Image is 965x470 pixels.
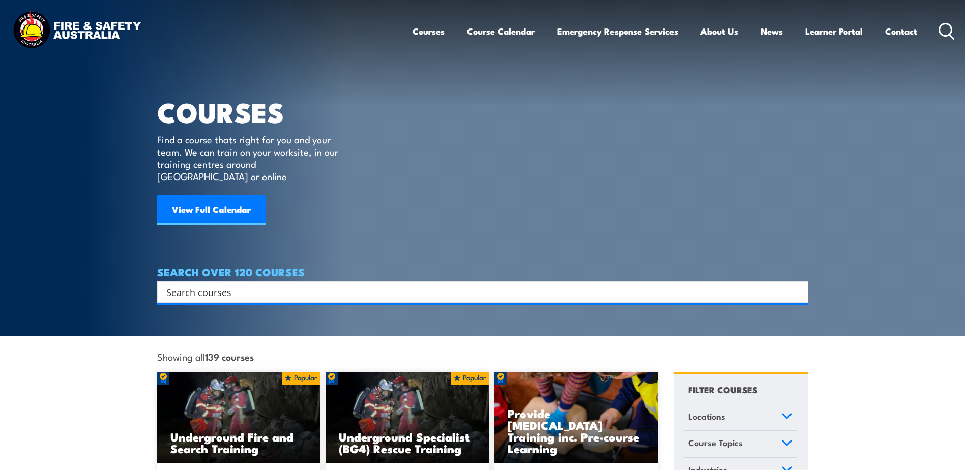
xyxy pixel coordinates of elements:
form: Search form [168,285,788,299]
a: Locations [684,404,797,431]
a: Course Calendar [467,18,535,45]
p: Find a course thats right for you and your team. We can train on your worksite, in our training c... [157,133,343,182]
img: Low Voltage Rescue and Provide CPR [494,372,658,463]
a: Contact [885,18,917,45]
h3: Underground Fire and Search Training [170,431,308,454]
a: About Us [700,18,738,45]
a: Provide [MEDICAL_DATA] Training inc. Pre-course Learning [494,372,658,463]
a: Course Topics [684,431,797,457]
h4: FILTER COURSES [688,383,757,396]
a: Courses [413,18,445,45]
button: Search magnifier button [791,285,805,299]
h3: Underground Specialist (BG4) Rescue Training [339,431,476,454]
a: Underground Fire and Search Training [157,372,321,463]
span: Locations [688,409,725,423]
h3: Provide [MEDICAL_DATA] Training inc. Pre-course Learning [508,407,645,454]
a: View Full Calendar [157,195,266,225]
a: Underground Specialist (BG4) Rescue Training [326,372,489,463]
img: Underground mine rescue [157,372,321,463]
a: Emergency Response Services [557,18,678,45]
h4: SEARCH OVER 120 COURSES [157,266,808,277]
a: Learner Portal [805,18,863,45]
strong: 139 courses [205,349,254,363]
span: Showing all [157,351,254,362]
input: Search input [166,284,786,300]
span: Course Topics [688,436,743,450]
h1: COURSES [157,100,353,124]
img: Underground mine rescue [326,372,489,463]
a: News [761,18,783,45]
